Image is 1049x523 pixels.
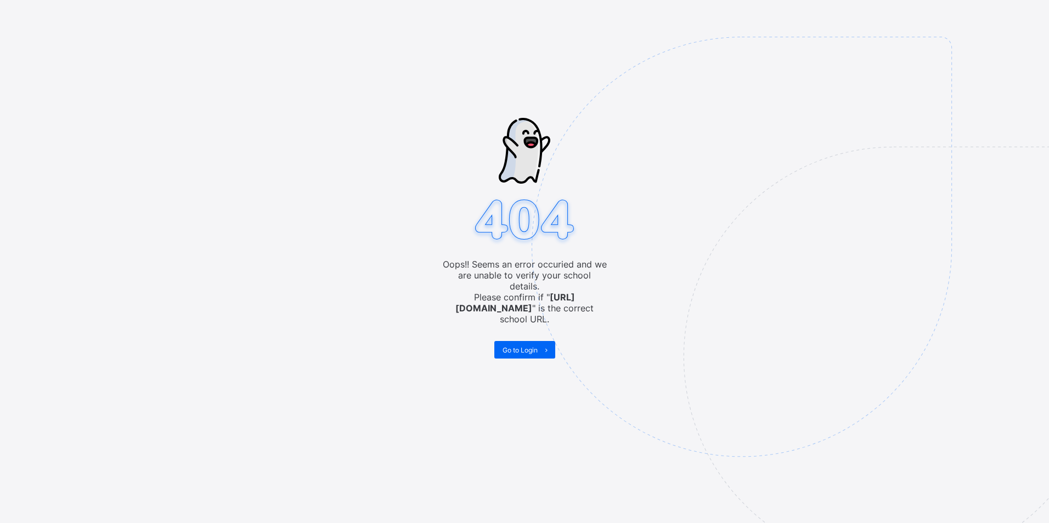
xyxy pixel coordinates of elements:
span: Oops!! Seems an error occuried and we are unable to verify your school details. [442,259,607,292]
b: [URL][DOMAIN_NAME] [455,292,575,314]
img: ghost-strokes.05e252ede52c2f8dbc99f45d5e1f5e9f.svg [499,118,550,184]
span: Please confirm if " " is the correct school URL. [442,292,607,325]
img: 404.8bbb34c871c4712298a25e20c4dc75c7.svg [470,196,579,246]
span: Go to Login [503,346,538,354]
